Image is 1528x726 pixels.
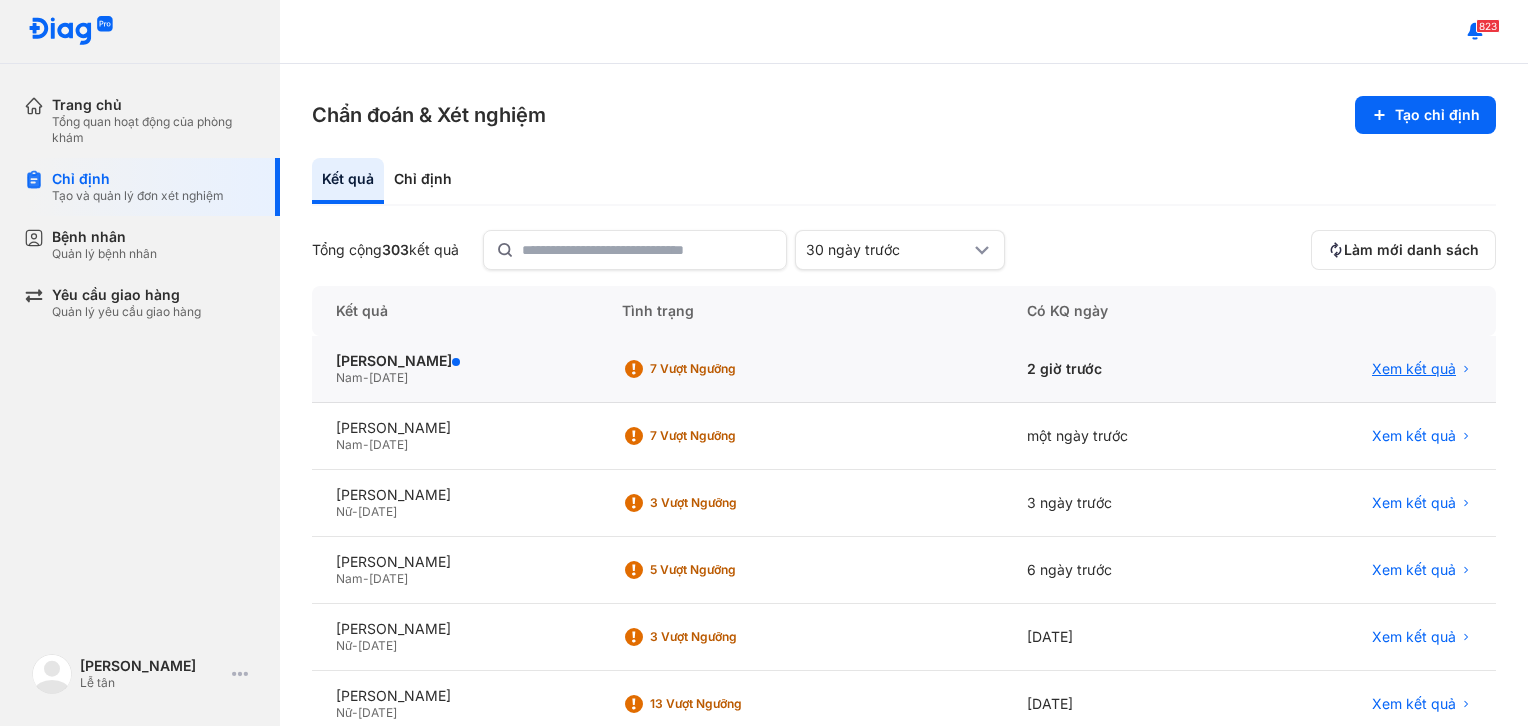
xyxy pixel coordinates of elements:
[1003,403,1250,470] div: một ngày trước
[1003,470,1250,537] div: 3 ngày trước
[363,370,369,385] span: -
[352,638,358,653] span: -
[336,352,574,370] div: [PERSON_NAME]
[369,571,408,586] span: [DATE]
[80,675,224,691] div: Lễ tân
[80,657,224,675] div: [PERSON_NAME]
[336,687,574,705] div: [PERSON_NAME]
[336,571,363,586] span: Nam
[52,304,201,320] div: Quản lý yêu cầu giao hàng
[358,638,397,653] span: [DATE]
[1372,695,1456,713] span: Xem kết quả
[363,437,369,452] span: -
[32,654,72,694] img: logo
[1372,628,1456,646] span: Xem kết quả
[336,638,352,653] span: Nữ
[336,705,352,720] span: Nữ
[1476,19,1500,33] span: 823
[336,419,574,437] div: [PERSON_NAME]
[352,705,358,720] span: -
[312,286,598,336] div: Kết quả
[650,629,810,645] div: 3 Vượt ngưỡng
[52,246,157,262] div: Quản lý bệnh nhân
[382,241,409,258] span: 303
[52,188,224,204] div: Tạo và quản lý đơn xét nghiệm
[363,571,369,586] span: -
[1003,604,1250,671] div: [DATE]
[1372,561,1456,579] span: Xem kết quả
[650,495,810,511] div: 3 Vượt ngưỡng
[28,16,114,47] img: logo
[384,158,462,204] div: Chỉ định
[312,158,384,204] div: Kết quả
[336,504,352,519] span: Nữ
[312,101,546,129] h3: Chẩn đoán & Xét nghiệm
[1311,230,1496,270] button: Làm mới danh sách
[650,696,810,712] div: 13 Vượt ngưỡng
[336,486,574,504] div: [PERSON_NAME]
[336,553,574,571] div: [PERSON_NAME]
[352,504,358,519] span: -
[312,241,459,259] div: Tổng cộng kết quả
[358,504,397,519] span: [DATE]
[650,428,810,444] div: 7 Vượt ngưỡng
[1003,336,1250,403] div: 2 giờ trước
[1344,241,1479,259] span: Làm mới danh sách
[52,286,201,304] div: Yêu cầu giao hàng
[52,228,157,246] div: Bệnh nhân
[336,437,363,452] span: Nam
[52,96,256,114] div: Trang chủ
[1372,360,1456,378] span: Xem kết quả
[52,114,256,146] div: Tổng quan hoạt động của phòng khám
[1003,537,1250,604] div: 6 ngày trước
[52,170,224,188] div: Chỉ định
[806,241,970,259] div: 30 ngày trước
[358,705,397,720] span: [DATE]
[650,562,810,578] div: 5 Vượt ngưỡng
[1372,427,1456,445] span: Xem kết quả
[336,370,363,385] span: Nam
[1372,494,1456,512] span: Xem kết quả
[650,361,810,377] div: 7 Vượt ngưỡng
[369,437,408,452] span: [DATE]
[1355,96,1496,134] button: Tạo chỉ định
[1003,286,1250,336] div: Có KQ ngày
[369,370,408,385] span: [DATE]
[598,286,1003,336] div: Tình trạng
[336,620,574,638] div: [PERSON_NAME]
